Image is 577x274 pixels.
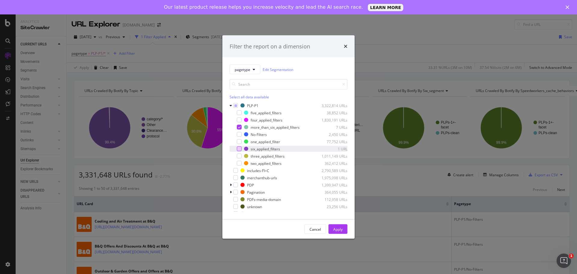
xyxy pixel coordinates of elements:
div: Apply [333,226,343,232]
button: Cancel [304,224,326,234]
div: 3,322,814 URLs [318,103,347,108]
div: more_than_six_applied_filters [251,125,300,130]
div: 1,830,191 URLs [318,117,347,122]
div: 1 URL [318,146,347,151]
div: Select all data available [230,94,347,100]
div: 717 URLs [318,211,347,216]
div: No-Filters [251,132,267,137]
iframe: Intercom live chat [557,254,571,268]
a: LEARN MORE [368,4,404,11]
span: 1 [569,254,574,258]
div: 2,790,589 URLs [318,168,347,173]
div: modal [222,35,355,239]
button: pagetype [230,65,260,74]
div: Filter the report on a dimension [230,42,310,50]
div: 38,852 URLs [318,110,347,115]
div: 2,450 URLs [318,132,347,137]
div: includes-FI=C [247,168,269,173]
div: 23,256 URLs [318,204,347,209]
div: Our latest product release helps you increase velocity and lead the AI search race. [164,4,363,10]
div: five_applied_filters [251,110,282,115]
div: PDFs-media-domain [247,197,281,202]
a: Edit Segmentation [263,66,293,72]
div: four_applied_filters [251,117,282,122]
span: pagetype [235,67,250,72]
div: 7 URLs [318,125,347,130]
div: Close [566,5,572,9]
div: unknown [247,204,262,209]
div: three_applied_filters [251,153,285,159]
div: Pagination [247,189,265,195]
div: 77,752 URLs [318,139,347,144]
div: two_applied_filters [251,161,282,166]
div: 1,011,149 URLs [318,153,347,159]
div: 1,975,098 URLs [318,175,347,180]
div: 364,055 URLs [318,189,347,195]
div: times [344,42,347,50]
div: PLP-P1 [247,103,258,108]
div: six_applied_filters [251,146,280,151]
div: 1,399,947 URLs [318,182,347,187]
div: one_applied_filter [251,139,280,144]
div: merchanthub-urls [247,175,277,180]
div: 362,412 URLs [318,161,347,166]
div: PDP [247,182,254,187]
div: 112,958 URLs [318,197,347,202]
div: Article [247,211,258,216]
div: Cancel [310,226,321,232]
input: Search [230,79,347,90]
button: Apply [328,224,347,234]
